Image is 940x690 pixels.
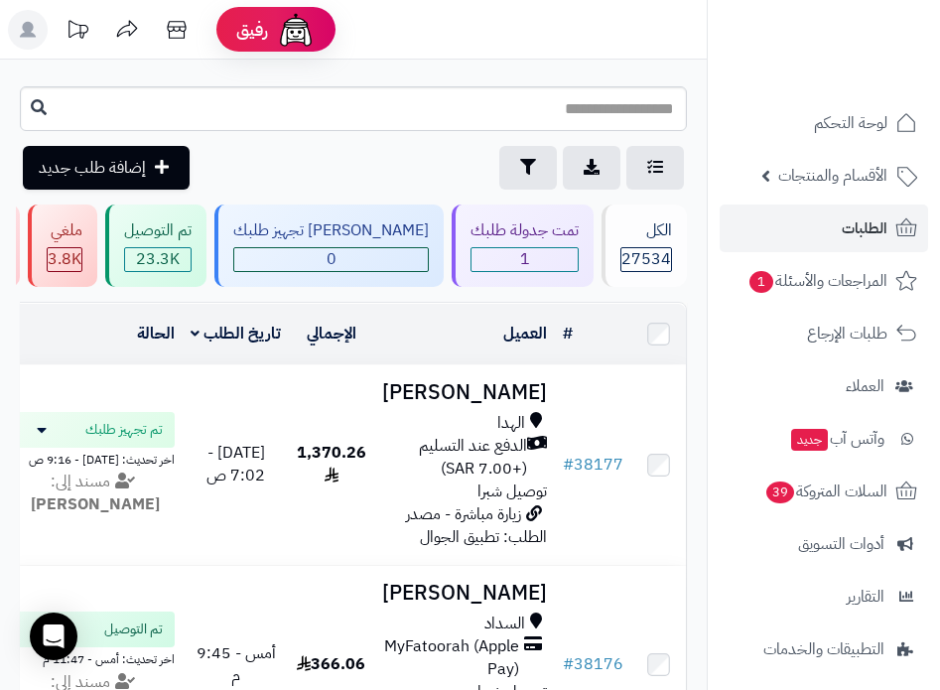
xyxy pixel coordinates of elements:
[720,205,928,252] a: الطلبات
[53,10,102,55] a: تحديثات المنصة
[497,412,525,435] span: الهدا
[563,453,623,477] a: #38177
[720,257,928,305] a: المراجعات والأسئلة1
[720,468,928,515] a: السلات المتروكة39
[382,381,547,404] h3: [PERSON_NAME]
[846,372,884,400] span: العملاء
[720,99,928,147] a: لوحة التحكم
[563,652,574,676] span: #
[563,652,623,676] a: #38176
[503,322,547,345] a: العميل
[789,425,884,453] span: وآتس آب
[798,530,884,558] span: أدوات التسويق
[805,54,921,95] img: logo-2.png
[125,248,191,271] span: 23.3K
[48,248,81,271] div: 3826
[48,248,81,271] span: 3.8K
[406,502,547,549] span: زيارة مباشرة - مصدر الطلب: تطبيق الجوال
[382,635,519,681] span: MyFatoorah (Apple Pay)
[382,582,547,605] h3: [PERSON_NAME]
[720,520,928,568] a: أدوات التسويق
[766,482,794,503] span: 39
[101,205,210,287] a: تم التوصيل 23.3K
[847,583,884,611] span: التقارير
[563,322,573,345] a: #
[233,219,429,242] div: [PERSON_NAME] تجهيز طلبك
[477,480,547,503] span: توصيل شبرا
[23,146,190,190] a: إضافة طلب جديد
[39,156,146,180] span: إضافة طلب جديد
[720,310,928,357] a: طلبات الإرجاع
[30,613,77,660] div: Open Intercom Messenger
[297,652,365,676] span: 366.06
[124,219,192,242] div: تم التوصيل
[621,248,671,271] span: 27534
[807,320,887,347] span: طلبات الإرجاع
[197,641,276,688] span: أمس - 9:45 م
[747,267,887,295] span: المراجعات والأسئلة
[236,18,268,42] span: رفيق
[85,420,163,440] span: تم تجهيز طلبك
[210,205,448,287] a: [PERSON_NAME] تجهيز طلبك 0
[47,219,82,242] div: ملغي
[471,248,578,271] span: 1
[620,219,672,242] div: الكل
[470,219,579,242] div: تمت جدولة طلبك
[720,573,928,621] a: التقارير
[16,448,175,469] div: اخر تحديث: [DATE] - 9:16 ص
[791,429,828,451] span: جديد
[749,271,773,293] span: 1
[104,620,163,639] span: تم التوصيل
[448,205,598,287] a: تمت جدولة طلبك 1
[778,162,887,190] span: الأقسام والمنتجات
[382,435,527,481] span: الدفع عند التسليم (+7.00 SAR)
[842,214,887,242] span: الطلبات
[206,441,265,487] span: [DATE] - 7:02 ص
[763,635,884,663] span: التطبيقات والخدمات
[24,205,101,287] a: ملغي 3.8K
[1,471,190,516] div: مسند إلى:
[276,10,316,50] img: ai-face.png
[764,478,887,505] span: السلات المتروكة
[720,415,928,463] a: وآتس آبجديد
[234,248,428,271] span: 0
[297,441,366,487] span: 1,370.26
[31,492,160,516] strong: [PERSON_NAME]
[307,322,356,345] a: الإجمالي
[137,322,175,345] a: الحالة
[720,625,928,673] a: التطبيقات والخدمات
[484,613,525,635] span: السداد
[191,322,281,345] a: تاريخ الطلب
[598,205,691,287] a: الكل27534
[563,453,574,477] span: #
[720,362,928,410] a: العملاء
[16,647,175,668] div: اخر تحديث: أمس - 11:47 م
[125,248,191,271] div: 23334
[814,109,887,137] span: لوحة التحكم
